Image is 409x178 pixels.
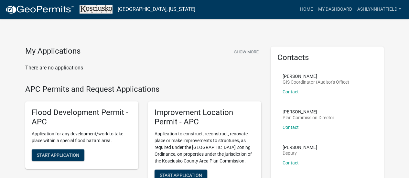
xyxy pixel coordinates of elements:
p: [PERSON_NAME] [283,145,317,150]
p: Plan Commission Director [283,115,334,120]
a: ASHLYNNHATFIELD [355,3,404,16]
span: Start Application [37,152,79,157]
h5: Contacts [277,53,378,62]
a: Home [297,3,316,16]
p: Deputy [283,151,317,155]
a: Contact [283,89,299,94]
p: [PERSON_NAME] [283,74,349,79]
button: Start Application [32,149,84,161]
p: There are no applications [25,64,261,72]
h5: Improvement Location Permit - APC [155,108,255,127]
p: Application for any development/work to take place within a special flood hazard area. [32,131,132,144]
a: My Dashboard [316,3,355,16]
button: Show More [231,47,261,57]
a: Contact [283,125,299,130]
h4: My Applications [25,47,81,56]
img: Kosciusko County, Indiana [80,5,113,14]
p: GIS Coordinator (Auditor's Office) [283,80,349,84]
h5: Flood Development Permit - APC [32,108,132,127]
p: [PERSON_NAME] [283,110,334,114]
h4: APC Permits and Request Applications [25,85,261,94]
a: Contact [283,160,299,165]
p: Application to construct, reconstruct, renovate, place or make improvements to structures, as req... [155,131,255,164]
a: [GEOGRAPHIC_DATA], [US_STATE] [118,4,195,15]
span: Start Application [160,173,202,178]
